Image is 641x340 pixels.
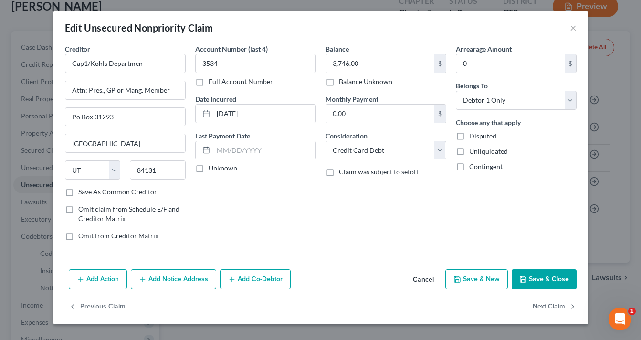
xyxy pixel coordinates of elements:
span: Omit claim from Schedule E/F and Creditor Matrix [78,205,179,223]
button: Previous Claim [69,297,126,317]
input: MM/DD/YYYY [213,105,315,123]
button: Save & Close [512,269,577,289]
span: Unliquidated [469,147,508,155]
button: Save & New [445,269,508,289]
label: Last Payment Date [195,131,250,141]
input: 0.00 [456,54,565,73]
span: Contingent [469,162,503,170]
button: × [570,22,577,33]
button: Next Claim [533,297,577,317]
button: Add Action [69,269,127,289]
label: Balance Unknown [339,77,392,86]
label: Full Account Number [209,77,273,86]
label: Choose any that apply [456,117,521,127]
label: Account Number (last 4) [195,44,268,54]
input: 0.00 [326,105,434,123]
label: Consideration [326,131,368,141]
span: Creditor [65,45,90,53]
input: Enter address... [65,81,185,99]
div: $ [434,105,446,123]
input: Apt, Suite, etc... [65,108,185,126]
button: Add Co-Debtor [220,269,291,289]
span: Claim was subject to setoff [339,168,419,176]
span: 1 [628,308,636,315]
label: Unknown [209,163,237,173]
input: XXXX [195,54,316,73]
input: 0.00 [326,54,434,73]
label: Save As Common Creditor [78,187,157,197]
input: Enter city... [65,134,185,152]
button: Cancel [405,270,441,289]
iframe: Intercom live chat [609,308,631,330]
label: Date Incurred [195,94,236,104]
input: Enter zip... [130,160,186,180]
div: Edit Unsecured Nonpriority Claim [65,21,213,34]
label: Arrearage Amount [456,44,512,54]
span: Belongs To [456,82,488,90]
label: Monthly Payment [326,94,378,104]
input: Search creditor by name... [65,54,186,73]
span: Omit from Creditor Matrix [78,232,158,240]
div: $ [565,54,576,73]
input: MM/DD/YYYY [213,141,315,159]
label: Balance [326,44,349,54]
div: $ [434,54,446,73]
span: Disputed [469,132,496,140]
button: Add Notice Address [131,269,216,289]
